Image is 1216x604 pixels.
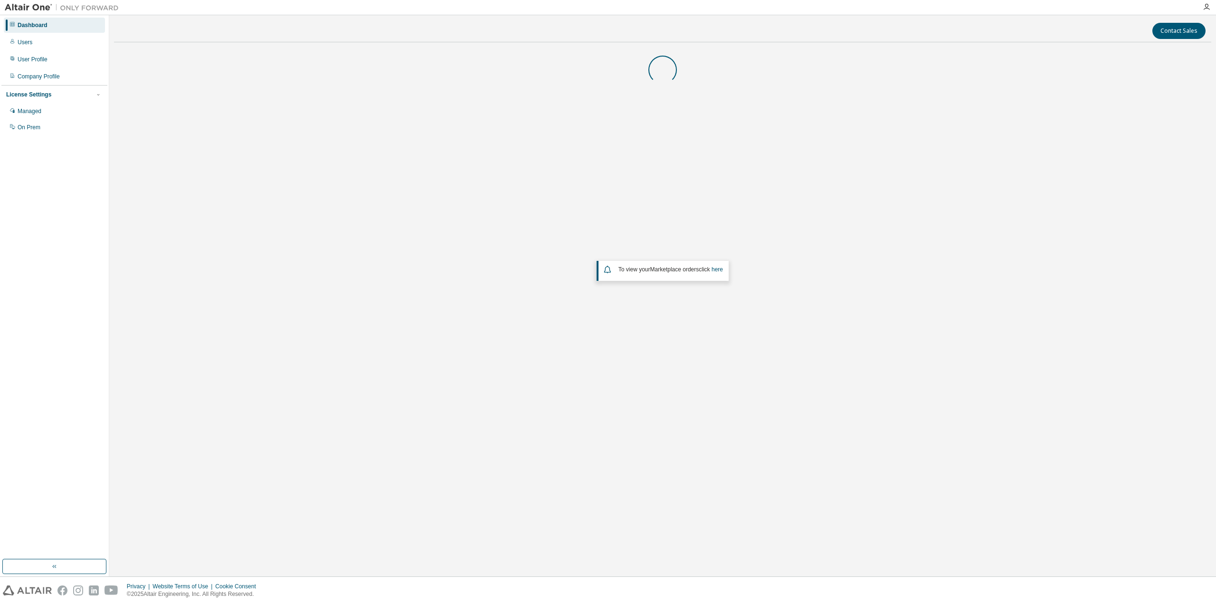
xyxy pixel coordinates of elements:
a: here [712,266,723,273]
em: Marketplace orders [650,266,699,273]
div: Company Profile [18,73,60,80]
div: License Settings [6,91,51,98]
img: altair_logo.svg [3,585,52,595]
div: User Profile [18,56,47,63]
p: © 2025 Altair Engineering, Inc. All Rights Reserved. [127,590,262,598]
div: Managed [18,107,41,115]
div: On Prem [18,124,40,131]
div: Dashboard [18,21,47,29]
img: youtube.svg [104,585,118,595]
img: instagram.svg [73,585,83,595]
img: Altair One [5,3,123,12]
img: facebook.svg [57,585,67,595]
div: Users [18,38,32,46]
div: Website Terms of Use [152,583,215,590]
img: linkedin.svg [89,585,99,595]
button: Contact Sales [1152,23,1206,39]
span: To view your click [618,266,723,273]
div: Privacy [127,583,152,590]
div: Cookie Consent [215,583,261,590]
